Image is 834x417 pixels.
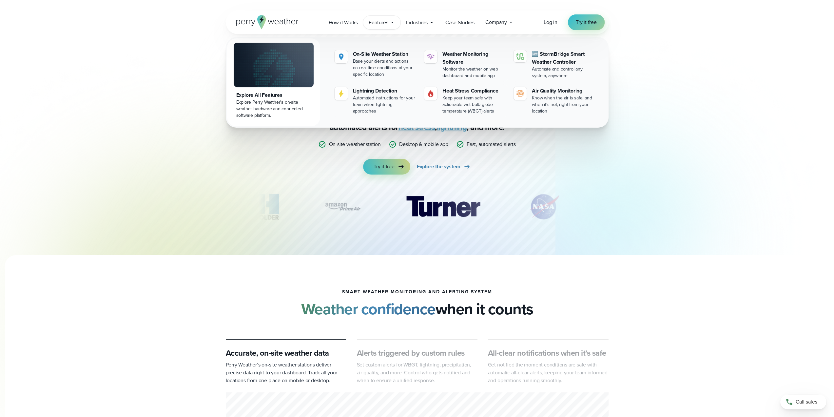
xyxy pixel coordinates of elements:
img: aqi-icon.svg [516,90,524,97]
a: How it Works [323,16,363,29]
h3: Alerts triggered by custom rules [357,348,477,358]
div: On-Site Weather Station [353,50,416,58]
span: Try it free [576,18,597,26]
p: Set custom alerts for WBGT, lightning, precipitation, air quality, and more. Control who gets not... [357,361,477,385]
div: Monitor the weather on web dashboard and mobile app [442,66,506,79]
p: Perry Weather’s on-site weather stations deliver precise data right to your dashboard. Track all ... [226,361,346,385]
span: Call sales [796,398,817,406]
span: Features [369,19,388,27]
img: NASA.svg [521,190,567,223]
span: Industries [406,19,428,27]
div: 🆕 StormBridge Smart Weather Controller [532,50,595,66]
span: Try it free [374,163,395,171]
a: Weather Monitoring Software Monitor the weather on web dashboard and mobile app [421,48,508,82]
a: Try it free [363,159,410,175]
img: software-icon.svg [427,53,435,61]
a: Log in [544,18,557,26]
a: On-Site Weather Station Base your alerts and actions on real-time conditions at your specific loc... [332,48,419,80]
div: 11 of 12 [246,190,289,223]
div: 12 of 12 [320,190,365,223]
a: Case Studies [440,16,480,29]
div: Explore All Features [236,91,311,99]
a: Explore All Features Explore Perry Weather's on-site weather hardware and connected software plat... [227,38,320,126]
a: Explore the system [417,159,471,175]
div: Weather Monitoring Software [442,50,506,66]
img: stormbridge-icon-V6.svg [516,53,524,60]
div: Automate and control any system, anywhere [532,66,595,79]
span: Case Studies [445,19,475,27]
a: Heat Stress Compliance Keep your team safe with actionable wet bulb globe temperature (WBGT) alerts [421,84,508,117]
h1: smart weather monitoring and alerting system [342,289,492,295]
div: 1 of 12 [397,190,490,223]
span: How it Works [329,19,358,27]
p: Desktop & mobile app [399,140,448,148]
div: Explore Perry Weather's on-site weather hardware and connected software platform. [236,99,311,119]
strong: Weather confidence [301,297,436,321]
div: Air Quality Monitoring [532,87,595,95]
h3: Accurate, on-site weather data [226,348,346,358]
h2: when it counts [301,300,533,318]
span: Explore the system [417,163,460,171]
div: 2 of 12 [521,190,567,223]
img: Turner-Construction_1.svg [397,190,490,223]
h3: All-clear notifications when it’s safe [488,348,609,358]
img: Gas.svg [427,90,435,97]
div: slideshow [259,190,576,226]
div: Base your alerts and actions on real-time conditions at your specific location [353,58,416,78]
span: Company [485,18,507,26]
p: On-site weather station [329,140,380,148]
p: Get notified the moment conditions are safe with automatic all-clear alerts, keeping your team in... [488,361,609,385]
a: Lightning Detection Automated instructions for your team when lightning approaches [332,84,419,117]
img: Location.svg [337,53,345,61]
img: Amazon-Air-logo.svg [320,190,365,223]
div: Keep your team safe with actionable wet bulb globe temperature (WBGT) alerts [442,95,506,115]
div: Know when the air is safe, and when it's not, right from your location [532,95,595,115]
p: Fast, automated alerts [467,140,516,148]
a: 🆕 StormBridge Smart Weather Controller Automate and control any system, anywhere [511,48,598,82]
div: Automated instructions for your team when lightning approaches [353,95,416,115]
p: Stop relying on weather apps you can’t trust — [PERSON_NAME] Weather gives you certainty with rel... [286,101,548,133]
img: lightning-icon.svg [337,90,345,97]
div: Heat Stress Compliance [442,87,506,95]
a: Air Quality Monitoring Know when the air is safe, and when it's not, right from your location [511,84,598,117]
div: Lightning Detection [353,87,416,95]
a: Try it free [568,14,605,30]
img: Holder.svg [246,190,289,223]
a: Call sales [780,395,826,409]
